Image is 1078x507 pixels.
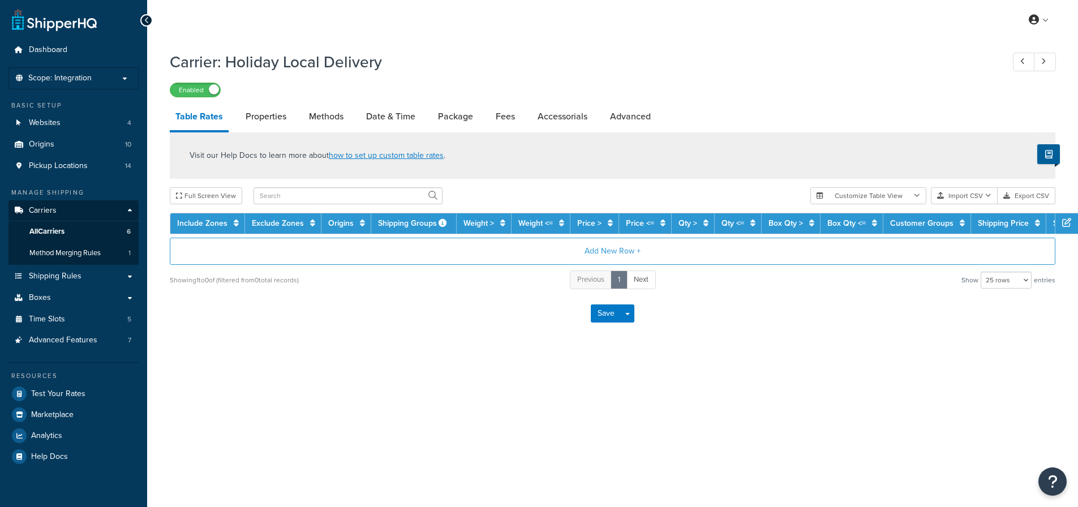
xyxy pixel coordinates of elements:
li: Pickup Locations [8,156,139,177]
a: Dashboard [8,40,139,61]
button: Save [591,304,621,323]
button: Full Screen View [170,187,242,204]
th: Shipping Groups [371,213,457,234]
a: Method Merging Rules1 [8,243,139,264]
div: Manage Shipping [8,188,139,197]
a: Previous [570,270,612,289]
a: Price > [577,217,602,229]
span: Time Slots [29,315,65,324]
span: Websites [29,118,61,128]
a: Advanced [604,103,656,130]
a: Exclude Zones [252,217,304,229]
a: Price <= [626,217,654,229]
p: Visit our Help Docs to learn more about . [190,149,445,162]
span: Method Merging Rules [29,248,101,258]
li: Carriers [8,200,139,265]
span: 7 [128,336,131,345]
li: Time Slots [8,309,139,330]
a: Previous Record [1013,53,1035,71]
span: Show [961,272,978,288]
span: Test Your Rates [31,389,85,399]
a: Include Zones [177,217,227,229]
a: Next [626,270,656,289]
span: Boxes [29,293,51,303]
a: AllCarriers6 [8,221,139,242]
span: Previous [577,274,604,285]
a: Carriers [8,200,139,221]
div: Resources [8,371,139,381]
a: Shipping Rules [8,266,139,287]
a: Pickup Locations14 [8,156,139,177]
input: Search [254,187,443,204]
span: All Carriers [29,227,65,237]
a: Box Qty <= [827,217,866,229]
a: Origins10 [8,134,139,155]
button: Add New Row + [170,238,1055,265]
span: entries [1034,272,1055,288]
button: Open Resource Center [1038,467,1067,496]
li: Websites [8,113,139,134]
a: Box Qty > [768,217,803,229]
a: Advanced Features7 [8,330,139,351]
div: Showing 1 to 0 of (filtered from 0 total records) [170,272,299,288]
h1: Carrier: Holiday Local Delivery [170,51,992,73]
span: 10 [125,140,131,149]
div: Basic Setup [8,101,139,110]
a: Qty <= [721,217,744,229]
a: Test Your Rates [8,384,139,404]
a: Weight > [463,217,494,229]
a: how to set up custom table rates [329,149,444,161]
a: Next Record [1034,53,1056,71]
a: 1 [611,270,628,289]
li: Origins [8,134,139,155]
a: Properties [240,103,292,130]
button: Import CSV [931,187,998,204]
a: Package [432,103,479,130]
a: Analytics [8,426,139,446]
a: Fees [490,103,521,130]
button: Customize Table View [810,187,926,204]
a: Methods [303,103,349,130]
a: Boxes [8,287,139,308]
span: 5 [127,315,131,324]
a: Help Docs [8,446,139,467]
a: Marketplace [8,405,139,425]
span: Next [634,274,648,285]
span: Origins [29,140,54,149]
a: Shipping Price [978,217,1029,229]
a: Table Rates [170,103,229,132]
a: Date & Time [360,103,421,130]
span: Carriers [29,206,57,216]
span: Analytics [31,431,62,441]
span: 1 [128,248,131,258]
span: Dashboard [29,45,67,55]
span: Pickup Locations [29,161,88,171]
a: Weight <= [518,217,553,229]
a: Origins [328,217,354,229]
a: Accessorials [532,103,593,130]
button: Show Help Docs [1037,144,1060,164]
li: Method Merging Rules [8,243,139,264]
span: Shipping Rules [29,272,81,281]
span: Advanced Features [29,336,97,345]
span: 14 [125,161,131,171]
span: Help Docs [31,452,68,462]
span: 4 [127,118,131,128]
span: Scope: Integration [28,74,92,83]
a: Qty > [678,217,697,229]
a: Websites4 [8,113,139,134]
span: Marketplace [31,410,74,420]
li: Advanced Features [8,330,139,351]
button: Export CSV [998,187,1055,204]
label: Enabled [170,83,220,97]
a: Customer Groups [890,217,954,229]
span: 6 [127,227,131,237]
a: Time Slots5 [8,309,139,330]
